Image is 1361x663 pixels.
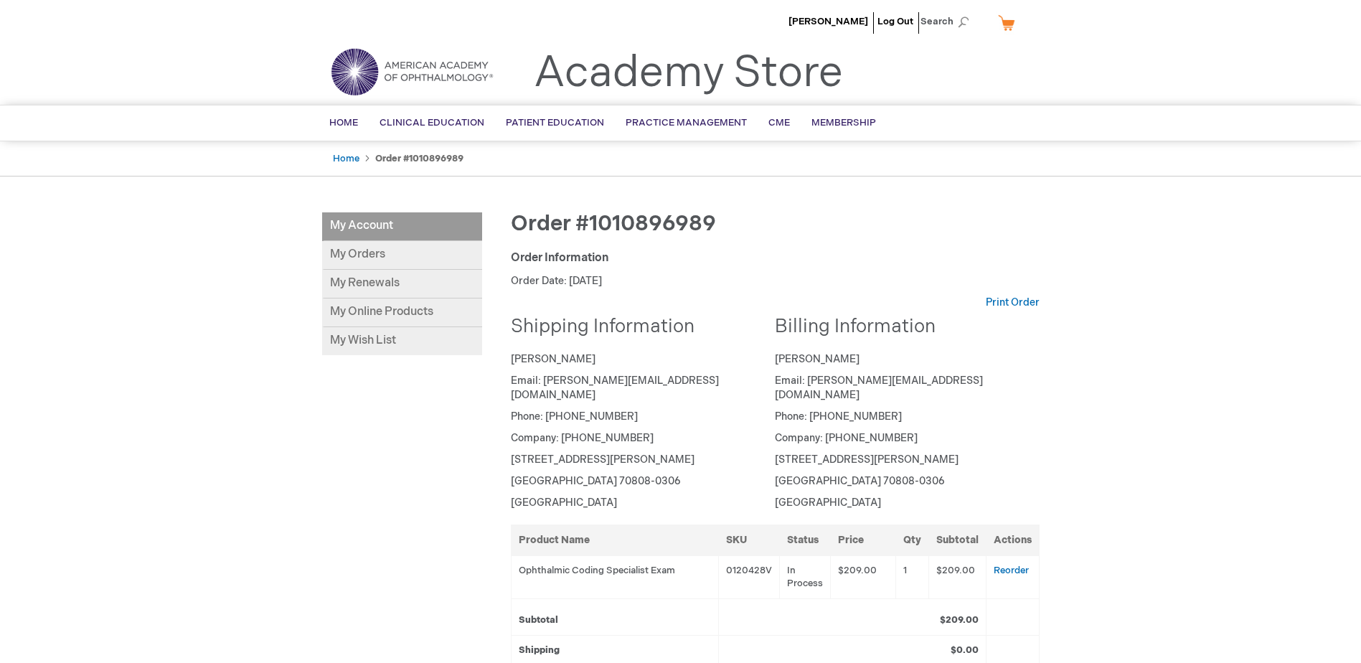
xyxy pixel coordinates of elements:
[775,475,945,487] span: [GEOGRAPHIC_DATA] 70808-0306
[718,525,779,555] th: SKU
[788,16,868,27] a: [PERSON_NAME]
[994,565,1029,576] a: Reorder
[511,555,718,598] td: Ophthalmic Coding Specialist Exam
[986,296,1040,310] a: Print Order
[775,375,983,401] span: Email: [PERSON_NAME][EMAIL_ADDRESS][DOMAIN_NAME]
[511,453,694,466] span: [STREET_ADDRESS][PERSON_NAME]
[779,525,830,555] th: Status
[626,117,747,128] span: Practice Management
[895,525,928,555] th: Qty
[775,317,1029,338] h2: Billing Information
[951,644,979,656] strong: $0.00
[322,270,482,298] a: My Renewals
[511,497,617,509] span: [GEOGRAPHIC_DATA]
[928,525,986,555] th: Subtotal
[830,525,895,555] th: Price
[322,241,482,270] a: My Orders
[511,432,654,444] span: Company: [PHONE_NUMBER]
[830,555,895,598] td: $209.00
[511,317,765,338] h2: Shipping Information
[511,274,1040,288] p: Order Date: [DATE]
[380,117,484,128] span: Clinical Education
[895,555,928,598] td: 1
[322,298,482,327] a: My Online Products
[775,410,902,423] span: Phone: [PHONE_NUMBER]
[775,453,959,466] span: [STREET_ADDRESS][PERSON_NAME]
[920,7,975,36] span: Search
[768,117,790,128] span: CME
[534,47,843,99] a: Academy Store
[775,497,881,509] span: [GEOGRAPHIC_DATA]
[511,410,638,423] span: Phone: [PHONE_NUMBER]
[511,475,681,487] span: [GEOGRAPHIC_DATA] 70808-0306
[775,353,860,365] span: [PERSON_NAME]
[986,525,1039,555] th: Actions
[928,555,986,598] td: $209.00
[511,375,719,401] span: Email: [PERSON_NAME][EMAIL_ADDRESS][DOMAIN_NAME]
[333,153,359,164] a: Home
[506,117,604,128] span: Patient Education
[779,555,830,598] td: In Process
[775,432,918,444] span: Company: [PHONE_NUMBER]
[511,525,718,555] th: Product Name
[511,211,716,237] span: Order #1010896989
[940,614,979,626] strong: $209.00
[519,614,558,626] strong: Subtotal
[811,117,876,128] span: Membership
[718,555,779,598] td: 0120428V
[519,644,560,656] strong: Shipping
[375,153,463,164] strong: Order #1010896989
[329,117,358,128] span: Home
[511,250,1040,267] div: Order Information
[511,353,595,365] span: [PERSON_NAME]
[877,16,913,27] a: Log Out
[322,327,482,355] a: My Wish List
